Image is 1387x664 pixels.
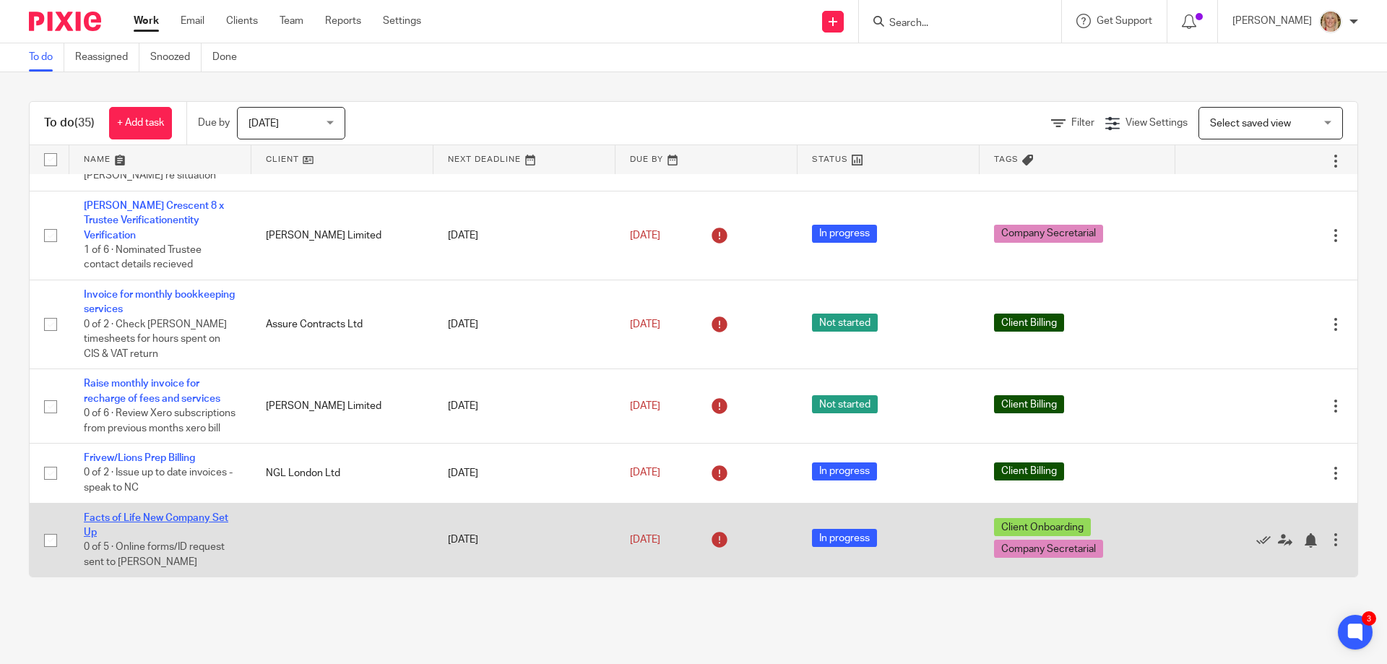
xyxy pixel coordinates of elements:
[1362,611,1376,626] div: 3
[84,542,225,567] span: 0 of 5 · Online forms/ID request sent to [PERSON_NAME]
[251,191,433,280] td: [PERSON_NAME] Limited
[249,118,279,129] span: [DATE]
[1232,14,1312,28] p: [PERSON_NAME]
[325,14,361,28] a: Reports
[226,14,258,28] a: Clients
[109,107,172,139] a: + Add task
[994,225,1103,243] span: Company Secretarial
[84,290,235,314] a: Invoice for monthly bookkeeping services
[251,444,433,503] td: NGL London Ltd
[433,444,615,503] td: [DATE]
[994,540,1103,558] span: Company Secretarial
[1210,118,1291,129] span: Select saved view
[150,43,202,72] a: Snoozed
[433,503,615,577] td: [DATE]
[630,230,660,241] span: [DATE]
[994,395,1064,413] span: Client Billing
[630,535,660,545] span: [DATE]
[433,280,615,368] td: [DATE]
[44,116,95,131] h1: To do
[1125,118,1188,128] span: View Settings
[630,468,660,478] span: [DATE]
[251,280,433,368] td: Assure Contracts Ltd
[994,462,1064,480] span: Client Billing
[280,14,303,28] a: Team
[84,319,227,359] span: 0 of 2 · Check [PERSON_NAME] timesheets for hours spent on CIS & VAT return
[1071,118,1094,128] span: Filter
[84,379,220,403] a: Raise monthly invoice for recharge of fees and services
[29,43,64,72] a: To do
[75,43,139,72] a: Reassigned
[84,513,228,538] a: Facts of Life New Company Set Up
[994,518,1091,536] span: Client Onboarding
[812,225,877,243] span: In progress
[84,245,202,270] span: 1 of 6 · Nominated Trustee contact details recieved
[84,453,195,463] a: Frivew/Lions Prep Billing
[812,395,878,413] span: Not started
[812,462,877,480] span: In progress
[74,117,95,129] span: (35)
[994,314,1064,332] span: Client Billing
[29,12,101,31] img: Pixie
[84,201,224,241] a: [PERSON_NAME] Crescent 8 x Trustee Verificationentity Verification
[84,408,236,434] span: 0 of 6 · Review Xero subscriptions from previous months xero bill
[383,14,421,28] a: Settings
[812,314,878,332] span: Not started
[212,43,248,72] a: Done
[251,369,433,444] td: [PERSON_NAME] Limited
[181,14,204,28] a: Email
[1256,533,1278,547] a: Mark as done
[630,319,660,329] span: [DATE]
[630,401,660,411] span: [DATE]
[1319,10,1342,33] img: JW%20photo.JPG
[888,17,1018,30] input: Search
[812,529,877,547] span: In progress
[994,155,1019,163] span: Tags
[84,156,231,181] span: 0 of 1 · Review email and call with [PERSON_NAME] re situation
[433,369,615,444] td: [DATE]
[84,468,233,493] span: 0 of 2 · Issue up to date invoices - speak to NC
[134,14,159,28] a: Work
[433,191,615,280] td: [DATE]
[198,116,230,130] p: Due by
[1097,16,1152,26] span: Get Support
